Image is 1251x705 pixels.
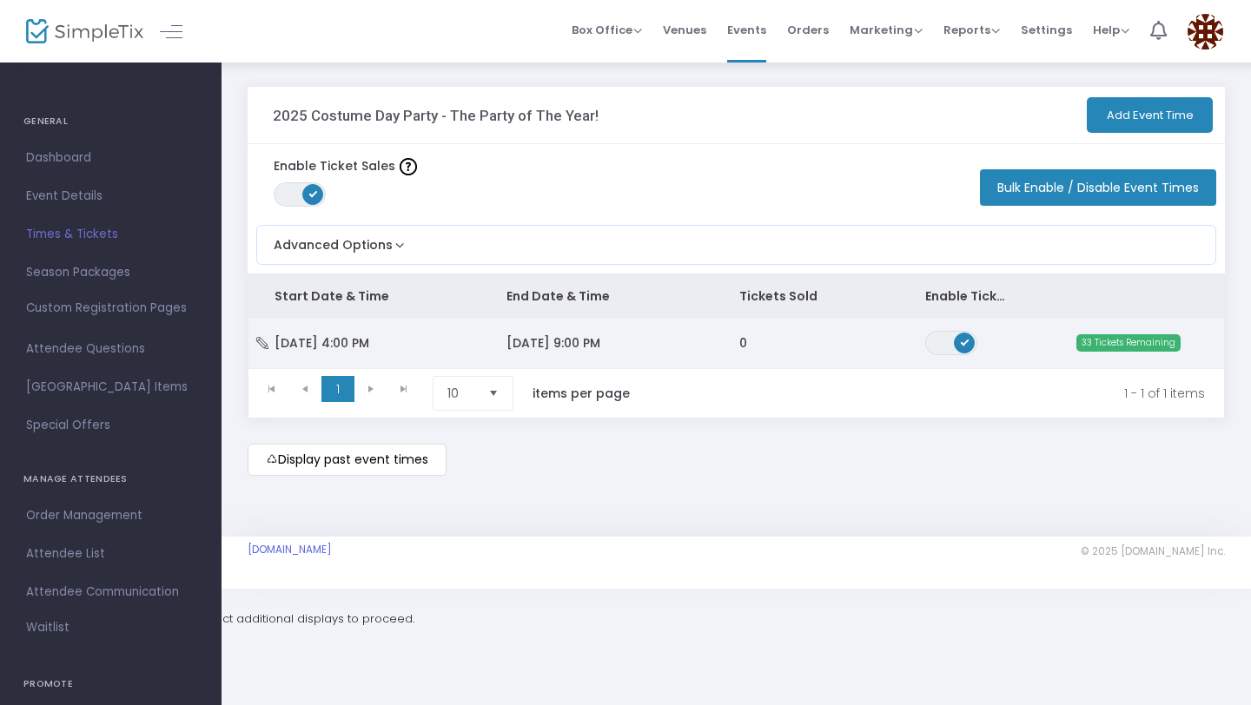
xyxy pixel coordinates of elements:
[26,414,195,437] span: Special Offers
[1081,544,1225,558] span: © 2025 [DOMAIN_NAME] Inc.
[943,22,1000,38] span: Reports
[26,300,187,317] span: Custom Registration Pages
[506,334,600,352] span: [DATE] 9:00 PM
[26,185,195,208] span: Event Details
[273,107,599,124] h3: 2025 Costume Day Party - The Party of The Year!
[666,376,1205,411] kendo-pager-info: 1 - 1 of 1 items
[713,274,899,318] th: Tickets Sold
[26,504,195,527] span: Order Management
[400,158,417,175] img: question-mark
[663,8,706,52] span: Venues
[321,376,354,402] span: Page 1
[899,274,1038,318] th: Enable Ticket Sales
[23,104,198,139] h4: GENERAL
[572,22,642,38] span: Box Office
[1087,97,1213,133] button: Add Event Time
[980,169,1216,206] button: Bulk Enable / Disable Event Times
[257,226,408,254] button: Advanced Options
[850,22,923,38] span: Marketing
[1076,334,1181,352] span: 33 Tickets Remaining
[26,261,195,284] span: Season Packages
[26,147,195,169] span: Dashboard
[26,376,195,399] span: [GEOGRAPHIC_DATA] Items
[275,334,369,352] span: [DATE] 4:00 PM
[26,619,69,636] span: Waitlist
[727,8,766,52] span: Events
[23,462,198,497] h4: MANAGE ATTENDEES
[481,377,506,410] button: Select
[480,274,712,318] th: End Date & Time
[248,543,332,557] a: [DOMAIN_NAME]
[533,385,630,402] label: items per page
[23,667,198,702] h4: PROMOTE
[248,444,447,476] m-button: Display past event times
[739,334,747,352] span: 0
[274,157,417,175] label: Enable Ticket Sales
[1093,22,1129,38] span: Help
[960,337,969,346] span: ON
[248,274,1224,368] div: Data table
[248,274,480,318] th: Start Date & Time
[309,189,318,198] span: ON
[26,543,195,565] span: Attendee List
[26,223,195,246] span: Times & Tickets
[787,8,829,52] span: Orders
[26,581,195,603] span: Attendee Communication
[1021,8,1072,52] span: Settings
[26,338,195,360] span: Attendee Questions
[447,385,474,402] span: 10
